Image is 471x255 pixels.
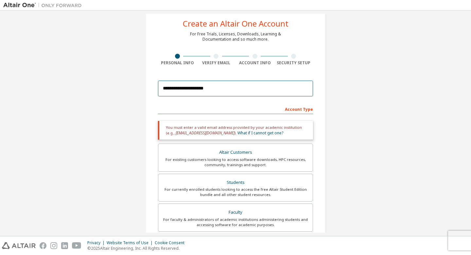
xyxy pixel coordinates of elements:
img: youtube.svg [72,242,81,249]
div: Security Setup [274,60,313,66]
div: For existing customers looking to access software downloads, HPC resources, community, trainings ... [162,157,309,167]
img: linkedin.svg [61,242,68,249]
div: For currently enrolled students looking to access the free Altair Student Edition bundle and all ... [162,187,309,197]
div: Create an Altair One Account [183,20,288,28]
img: instagram.svg [50,242,57,249]
img: facebook.svg [40,242,46,249]
div: You must enter a valid email address provided by your academic institution (e.g., ). [158,121,313,140]
div: Faculty [162,208,309,217]
a: What if I cannot get one? [237,130,283,136]
div: Altair Customers [162,148,309,157]
div: Account Info [235,60,274,66]
div: Privacy [87,240,107,245]
div: Verify Email [197,60,236,66]
p: © 2025 Altair Engineering, Inc. All Rights Reserved. [87,245,188,251]
img: altair_logo.svg [2,242,36,249]
span: [EMAIL_ADDRESS][DOMAIN_NAME] [176,130,235,136]
div: Account Type [158,104,313,114]
div: Students [162,178,309,187]
div: Personal Info [158,60,197,66]
div: For faculty & administrators of academic institutions administering students and accessing softwa... [162,217,309,227]
div: Website Terms of Use [107,240,155,245]
div: Cookie Consent [155,240,188,245]
img: Altair One [3,2,85,9]
div: For Free Trials, Licenses, Downloads, Learning & Documentation and so much more. [190,31,281,42]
